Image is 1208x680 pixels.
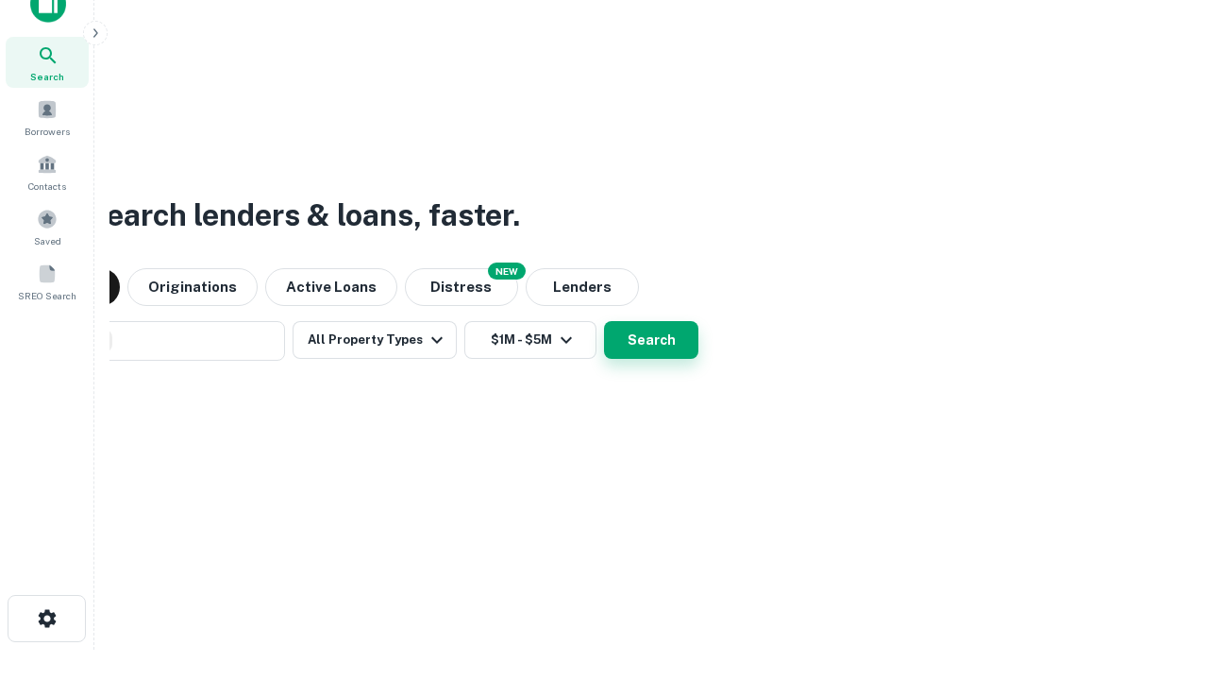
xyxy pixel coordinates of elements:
span: Search [30,69,64,84]
span: Contacts [28,178,66,194]
button: Originations [127,268,258,306]
iframe: Chat Widget [1114,529,1208,620]
span: Saved [34,233,61,248]
a: Contacts [6,146,89,197]
span: SREO Search [18,288,76,303]
button: Active Loans [265,268,397,306]
h3: Search lenders & loans, faster. [86,193,520,238]
a: Borrowers [6,92,89,143]
button: $1M - $5M [464,321,596,359]
div: NEW [488,263,526,280]
button: All Property Types [293,321,457,359]
a: Search [6,37,89,88]
a: SREO Search [6,256,89,307]
span: Borrowers [25,124,70,139]
button: Search [604,321,698,359]
button: Lenders [526,268,639,306]
button: Search distressed loans with lien and other non-mortgage details. [405,268,518,306]
a: Saved [6,201,89,252]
